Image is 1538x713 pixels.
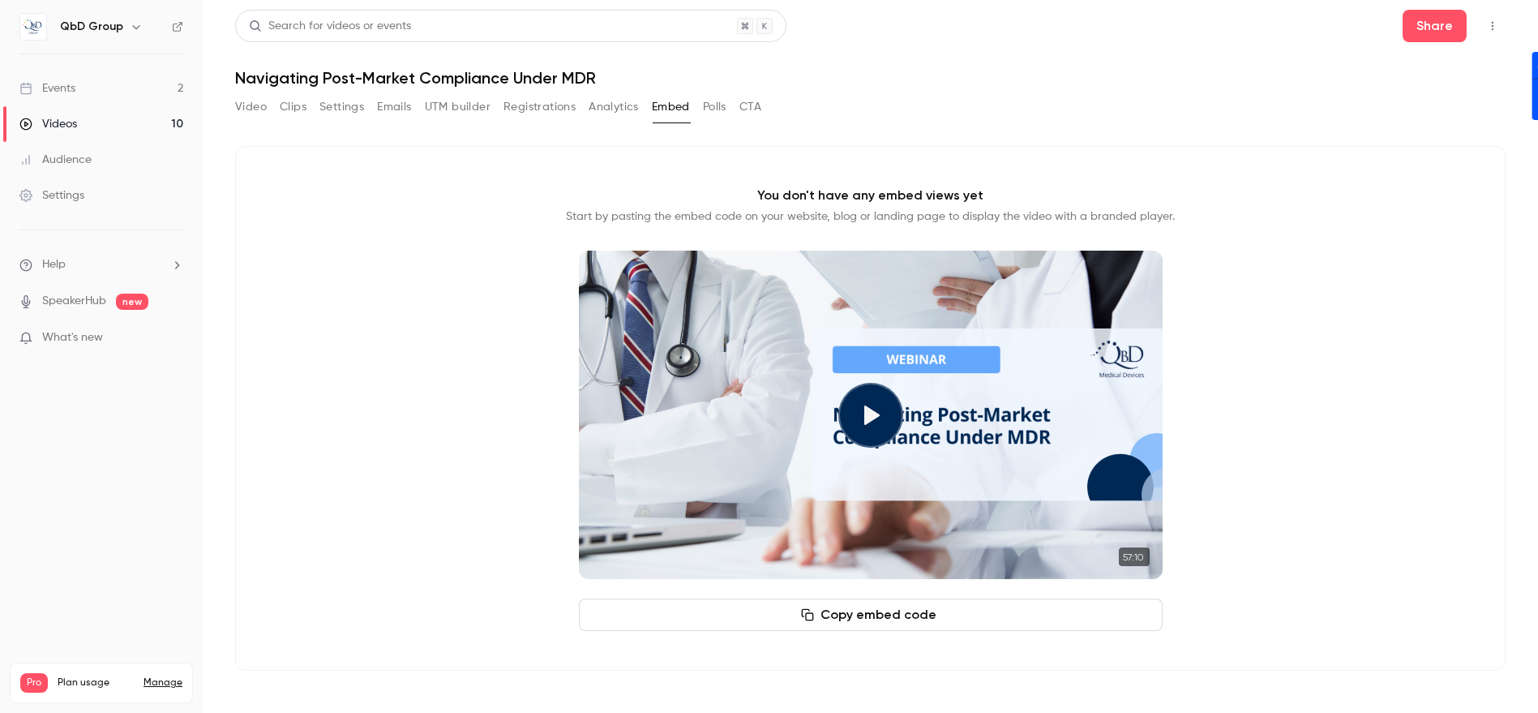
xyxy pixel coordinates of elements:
[703,94,726,120] button: Polls
[377,94,411,120] button: Emails
[235,94,267,120] button: Video
[503,94,576,120] button: Registrations
[19,80,75,97] div: Events
[579,599,1163,631] button: Copy embed code
[42,256,66,273] span: Help
[42,329,103,346] span: What's new
[20,673,48,693] span: Pro
[144,676,182,689] a: Manage
[116,294,148,310] span: new
[319,94,364,120] button: Settings
[235,68,1506,88] h1: Navigating Post-Market Compliance Under MDR
[42,293,106,310] a: SpeakerHub
[19,256,183,273] li: help-dropdown-opener
[1480,13,1506,39] button: Top Bar Actions
[425,94,491,120] button: UTM builder
[757,186,983,205] p: You don't have any embed views yet
[566,208,1175,225] p: Start by pasting the embed code on your website, blog or landing page to display the video with a...
[589,94,639,120] button: Analytics
[739,94,761,120] button: CTA
[280,94,306,120] button: Clips
[58,676,134,689] span: Plan usage
[19,187,84,204] div: Settings
[1403,10,1467,42] button: Share
[579,251,1163,579] section: Cover
[60,19,123,35] h6: QbD Group
[19,152,92,168] div: Audience
[1119,548,1150,566] time: 57:10
[249,18,411,35] div: Search for videos or events
[20,14,46,40] img: QbD Group
[838,383,903,448] button: Play video
[652,94,690,120] button: Embed
[19,116,77,132] div: Videos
